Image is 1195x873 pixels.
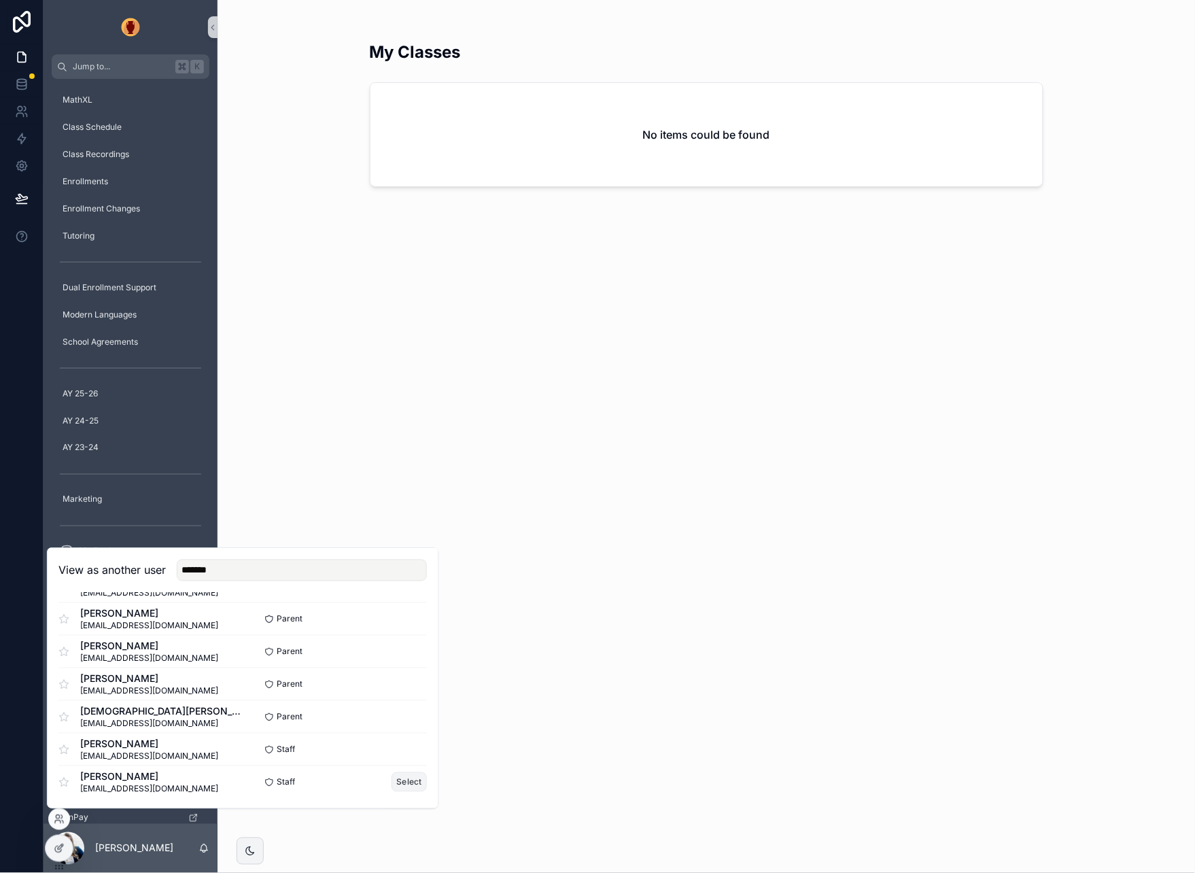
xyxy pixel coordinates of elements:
span: [EMAIL_ADDRESS][DOMAIN_NAME] [80,653,218,664]
span: Tutoring [63,230,94,241]
span: [EMAIL_ADDRESS][DOMAIN_NAME] [80,685,218,696]
span: [EMAIL_ADDRESS][DOMAIN_NAME] [80,718,243,729]
span: [PERSON_NAME] [80,770,218,783]
span: My Students [79,546,127,557]
span: Parent [277,711,302,722]
span: [EMAIL_ADDRESS][DOMAIN_NAME] [80,751,218,761]
h2: My Classes [370,41,461,63]
a: School Agreements [52,330,209,354]
span: Parent [277,679,302,689]
a: Class Schedule [52,115,209,139]
a: AY 24-25 [52,409,209,433]
span: [PERSON_NAME] [80,639,218,653]
span: AY 25-26 [63,388,98,399]
button: Select [392,772,427,792]
span: Parent [277,613,302,624]
span: Staff [277,776,295,787]
span: K [192,61,203,72]
h2: No items could be found [643,126,770,143]
span: [PERSON_NAME] [80,672,218,685]
h2: View as another user [58,562,166,579]
span: Dual Enrollment Support [63,282,156,293]
a: My Students [52,539,209,564]
a: Dual Enrollment Support [52,275,209,300]
span: [EMAIL_ADDRESS][DOMAIN_NAME] [80,587,218,598]
div: scrollable content [44,79,218,824]
span: MathXL [63,95,92,105]
span: AY 24-25 [63,415,99,426]
p: [PERSON_NAME] [95,842,173,855]
a: Marketing [52,487,209,512]
a: Tutoring [52,224,209,248]
a: AY 25-26 [52,381,209,406]
a: AY 23-24 [52,436,209,460]
span: [PERSON_NAME] [80,737,218,751]
span: OnPay [63,812,88,823]
span: Jump to... [73,61,170,72]
span: [EMAIL_ADDRESS][DOMAIN_NAME] [80,783,218,794]
span: AY 23-24 [63,443,99,453]
span: [DEMOGRAPHIC_DATA][PERSON_NAME] [80,704,243,718]
a: Modern Languages [52,303,209,327]
span: Class Schedule [63,122,122,133]
span: Modern Languages [63,309,137,320]
img: App logo [120,16,141,38]
a: Class Recordings [52,142,209,167]
span: [EMAIL_ADDRESS][DOMAIN_NAME] [80,620,218,631]
span: School Agreements [63,337,138,347]
a: Enrollments [52,169,209,194]
span: Enrollment Changes [63,203,140,214]
button: Jump to...K [52,54,209,79]
a: Enrollment Changes [52,196,209,221]
a: OnPay [52,806,209,830]
span: Staff [277,744,295,755]
span: Enrollments [63,176,108,187]
span: [PERSON_NAME] [80,606,218,620]
span: Parent [277,646,302,657]
span: Marketing [63,494,102,505]
span: Class Recordings [63,149,129,160]
a: MathXL [52,88,209,112]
